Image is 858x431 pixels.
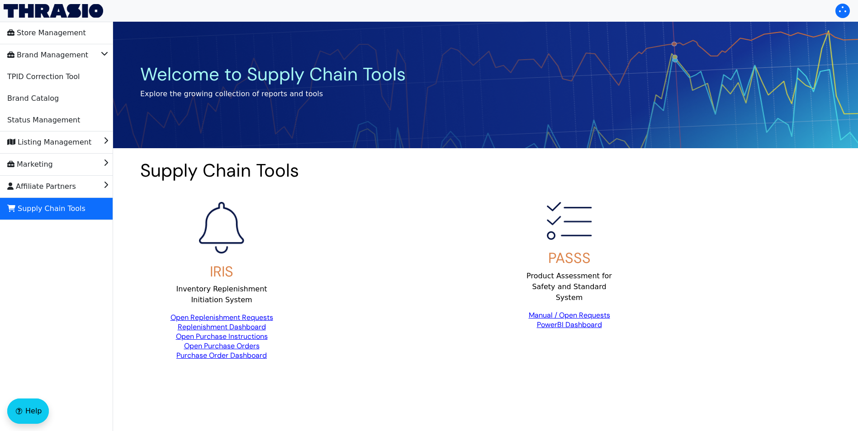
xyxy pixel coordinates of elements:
[7,201,85,216] span: Supply Chain Tools
[7,398,49,424] button: Help floatingactionbutton
[7,48,88,62] span: Brand Management
[7,91,59,106] span: Brand Catalog
[171,313,273,322] a: Open Replenishment Requests
[7,157,53,172] span: Marketing
[25,406,42,417] span: Help
[548,249,591,267] h2: PASSS
[7,113,80,127] span: Status Management
[176,332,268,341] a: Open Purchase Instructions
[140,89,406,99] p: Explore the growing collection of reports and tools
[199,202,244,253] img: IRIS Icon
[521,271,618,303] p: Product Assessment for Safety and Standard System
[7,179,76,194] span: Affiliate Partners
[184,341,260,351] a: Open Purchase Orders
[529,310,610,320] a: Manual / Open Requests
[7,135,91,150] span: Listing Management
[537,320,602,329] a: PowerBI Dashboard
[4,4,103,18] img: Thrasio Logo
[7,70,80,84] span: TPID Correction Tool
[140,159,831,181] h1: Supply Chain Tools
[176,351,267,360] a: Purchase Order Dashboard
[547,202,592,240] img: PASSS Icon
[178,322,266,332] a: Replenishment Dashboard
[140,63,406,85] h1: Welcome to Supply Chain Tools
[173,284,270,305] p: Inventory Replenishment Initiation System
[7,26,86,40] span: Store Management
[210,263,233,280] h2: IRIS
